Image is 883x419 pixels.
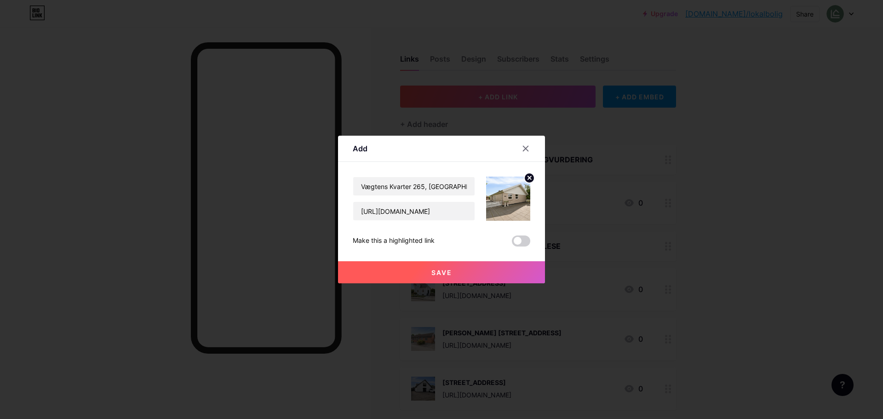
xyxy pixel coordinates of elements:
input: URL [353,202,475,220]
div: Make this a highlighted link [353,235,435,247]
div: Add [353,143,367,154]
button: Save [338,261,545,283]
span: Save [431,269,452,276]
img: link_thumbnail [486,177,530,221]
input: Title [353,177,475,195]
